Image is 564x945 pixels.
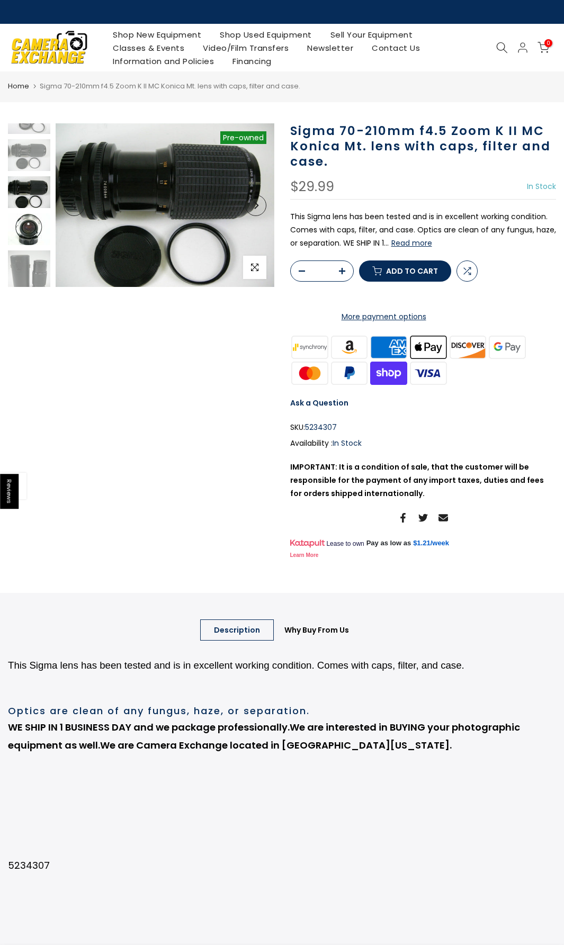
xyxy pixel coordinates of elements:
[40,81,300,91] span: Sigma 70-210mm f4.5 Zoom K II MC Konica Mt. lens with caps, filter and case.
[8,213,50,245] img: Sigma 70-210mm f4.5 Zoom K II MC Konica Mt. lens with caps, filter and case. Lenses - Small Forma...
[408,334,448,360] img: apple pay
[290,421,557,434] div: SKU:
[391,238,432,248] button: Read more
[488,334,527,360] img: google pay
[333,438,362,448] span: In Stock
[56,123,274,287] img: Sigma 70-210mm f4.5 Zoom K II MC Konica Mt. lens with caps, filter and case. Lenses - Small Forma...
[64,195,85,216] button: Previous
[8,176,50,208] img: Sigma 70-210mm f4.5 Zoom K II MC Konica Mt. lens with caps, filter and case. Lenses - Small Forma...
[223,55,281,68] a: Financing
[290,210,557,250] p: This Sigma lens has been tested and is in excellent working condition. Comes with caps, filter, a...
[369,360,409,386] img: shopify pay
[329,360,369,386] img: paypal
[8,139,50,171] img: Sigma 70-210mm f4.5 Zoom K II MC Konica Mt. lens with caps, filter and case. Lenses - Small Forma...
[329,334,369,360] img: amazon payments
[104,28,211,41] a: Shop New Equipment
[290,334,330,360] img: synchrony
[413,538,449,548] a: $1.21/week
[290,462,544,499] strong: IMPORTANT: It is a condition of sale, that the customer will be responsible for the payment of an...
[245,195,266,216] button: Next
[448,334,488,360] img: discover
[544,39,552,47] span: 0
[418,511,428,524] a: Share on Twitter
[8,660,464,671] span: This Sigma lens has been tested and is in excellent working condition. Comes with caps, filter, a...
[438,511,448,524] a: Share on Email
[100,739,452,752] span: We are Camera Exchange located in [GEOGRAPHIC_DATA][US_STATE].
[8,721,520,752] span: We are interested in BUYING your photographic equipment as well.
[104,41,194,55] a: Classes & Events
[298,41,363,55] a: Newsletter
[366,538,411,548] span: Pay as low as
[194,41,298,55] a: Video/Film Transfers
[8,81,29,92] a: Home
[8,721,290,734] span: WE SHIP IN 1 BUSINESS DAY and we package professionally.
[386,267,438,275] span: Add to cart
[200,619,274,641] a: Description
[290,180,334,194] div: $29.99
[305,421,337,434] span: 5234307
[321,28,422,41] a: Sell Your Equipment
[408,360,448,386] img: visa
[8,250,50,307] img: Sigma 70-210mm f4.5 Zoom K II MC Konica Mt. lens with caps, filter and case. Lenses - Small Forma...
[290,398,348,408] a: Ask a Question
[290,437,557,450] div: Availability :
[211,28,321,41] a: Shop Used Equipment
[290,310,478,323] a: More payment options
[538,42,549,53] a: 0
[290,552,319,558] a: Learn More
[271,619,363,641] a: Why Buy From Us
[527,181,556,192] span: In Stock
[290,360,330,386] img: master
[8,859,50,872] span: 5234307
[290,123,557,169] h1: Sigma 70-210mm f4.5 Zoom K II MC Konica Mt. lens with caps, filter and case.
[369,334,409,360] img: american express
[8,704,310,717] span: Optics are clean of any fungus, haze, or separation.
[359,260,451,282] button: Add to cart
[398,511,408,524] a: Share on Facebook
[363,41,429,55] a: Contact Us
[326,539,364,548] span: Lease to own
[104,55,223,68] a: Information and Policies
